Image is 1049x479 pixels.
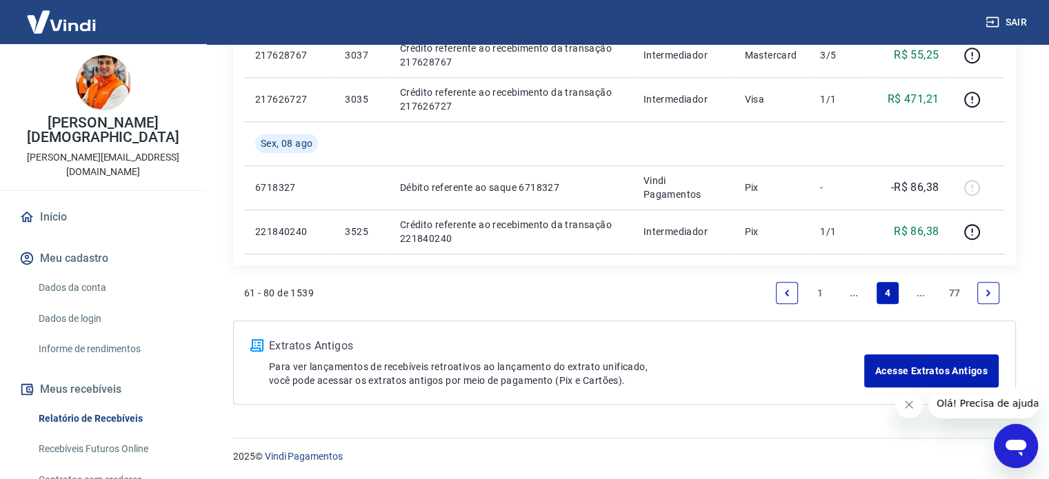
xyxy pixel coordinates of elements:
p: Visa [744,92,798,106]
p: 2025 © [233,449,1016,464]
a: Dados de login [33,305,190,333]
p: 3/5 [820,48,861,62]
p: R$ 55,25 [894,47,939,63]
p: 1/1 [820,225,861,238]
p: 217626727 [255,92,323,106]
a: Next page [977,282,999,304]
img: Vindi [17,1,106,43]
p: [PERSON_NAME][EMAIL_ADDRESS][DOMAIN_NAME] [11,150,195,179]
p: Intermediador [643,92,723,106]
p: [PERSON_NAME][DEMOGRAPHIC_DATA] [11,116,195,145]
p: -R$ 86,38 [891,179,939,196]
span: Olá! Precisa de ajuda? [8,10,116,21]
p: 3035 [345,92,377,106]
p: Vindi Pagamentos [643,174,723,201]
a: Informe de rendimentos [33,335,190,363]
a: Page 77 [943,282,966,304]
p: Mastercard [744,48,798,62]
span: Sex, 08 ago [261,136,312,150]
a: Início [17,202,190,232]
p: R$ 86,38 [894,223,939,240]
a: Page 1 [810,282,832,304]
iframe: Mensagem da empresa [928,388,1038,418]
iframe: Botão para abrir a janela de mensagens [994,424,1038,468]
p: Intermediador [643,48,723,62]
p: 3037 [345,48,377,62]
p: Pix [744,225,798,238]
iframe: Fechar mensagem [895,391,923,418]
p: 3525 [345,225,377,238]
p: Intermediador [643,225,723,238]
a: Relatório de Recebíveis [33,405,190,433]
img: 2b622844-b15b-4f78-8782-d98eee93cc2c.jpeg [76,55,131,110]
a: Jump forward [910,282,932,304]
a: Acesse Extratos Antigos [864,354,999,387]
p: 61 - 80 de 1539 [244,286,314,300]
a: Previous page [776,282,798,304]
a: Recebíveis Futuros Online [33,435,190,463]
p: Crédito referente ao recebimento da transação 217626727 [400,85,621,113]
p: R$ 471,21 [888,91,939,108]
button: Meus recebíveis [17,374,190,405]
a: Jump backward [843,282,865,304]
p: Crédito referente ao recebimento da transação 221840240 [400,218,621,245]
p: 217628767 [255,48,323,62]
p: 221840240 [255,225,323,238]
ul: Pagination [770,276,1005,309]
p: Crédito referente ao recebimento da transação 217628767 [400,41,621,69]
p: Para ver lançamentos de recebíveis retroativos ao lançamento do extrato unificado, você pode aces... [269,360,864,387]
a: Page 4 is your current page [877,282,899,304]
button: Meu cadastro [17,243,190,274]
img: ícone [250,339,263,351]
p: - [820,181,861,194]
a: Dados da conta [33,274,190,302]
a: Vindi Pagamentos [265,451,343,462]
p: Pix [744,181,798,194]
p: 6718327 [255,181,323,194]
button: Sair [983,10,1032,35]
p: Débito referente ao saque 6718327 [400,181,621,194]
p: 1/1 [820,92,861,106]
p: Extratos Antigos [269,338,864,354]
